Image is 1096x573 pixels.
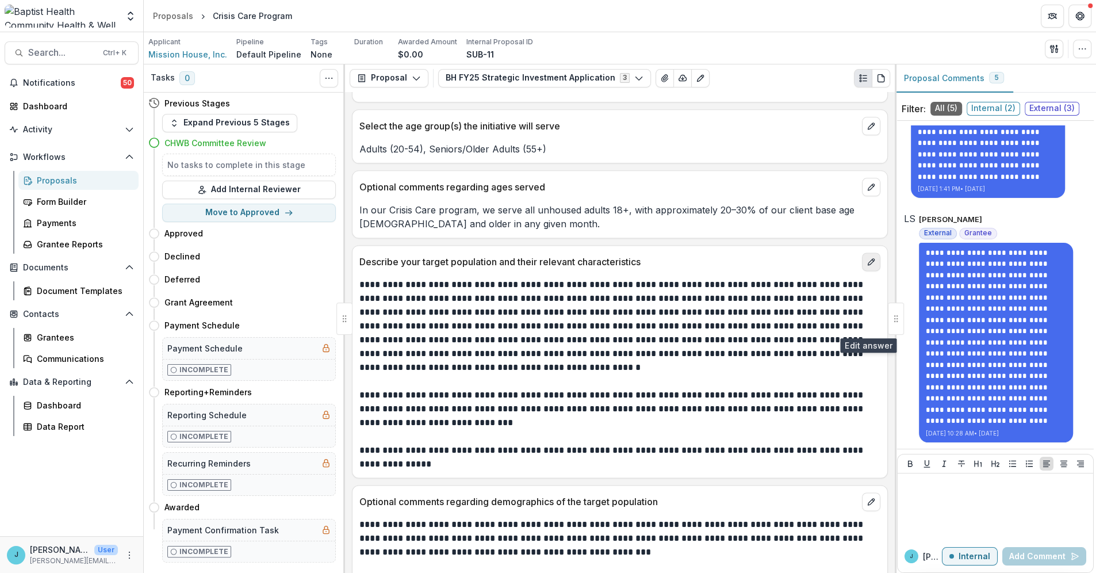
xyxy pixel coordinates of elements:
button: Ordered List [1022,457,1036,471]
p: [PERSON_NAME] [919,214,982,226]
p: User [94,545,118,555]
button: edit [862,178,880,196]
p: [DATE] 1:41 PM • [DATE] [918,185,1058,193]
button: PDF view [872,69,890,87]
p: None [311,48,332,60]
img: Baptist Health Community Health & Well Being logo [5,5,118,28]
button: Open Activity [5,120,139,139]
button: Proposal Comments [895,64,1013,93]
div: Communications [37,353,129,365]
h4: Awarded [164,501,200,513]
div: Proposals [153,10,193,22]
button: Move to Approved [162,204,336,222]
p: Incomplete [179,480,228,490]
button: Notifications50 [5,74,139,92]
button: Search... [5,41,139,64]
button: Expand Previous 5 Stages [162,114,297,132]
button: Italicize [937,457,951,471]
button: Proposal [350,69,428,87]
button: Underline [920,457,934,471]
button: Open Data & Reporting [5,373,139,391]
button: Edit as form [691,69,710,87]
div: Jennifer [14,551,18,559]
button: Align Center [1057,457,1071,471]
a: Grantees [18,328,139,347]
div: Jennifer [910,553,913,559]
h5: Reporting Schedule [167,409,247,421]
p: [DATE] 10:28 AM • [DATE] [926,429,1066,438]
p: Optional comments regarding ages served [359,180,857,194]
button: Partners [1041,5,1064,28]
p: SUB-11 [466,48,494,60]
span: Documents [23,263,120,273]
div: Grantee Reports [37,238,129,250]
span: Notifications [23,78,121,88]
button: Heading 1 [971,457,985,471]
div: Grantees [37,331,129,343]
span: External ( 3 ) [1025,102,1079,116]
p: Adults (20-54), Seniors/Older Adults (55+) [359,142,880,156]
span: Activity [23,125,120,135]
p: Applicant [148,37,181,47]
p: In our Crisis Care program, we serve all unhoused adults 18+, with approximately 20–30% of our cl... [359,203,880,231]
h4: Declined [164,250,200,262]
a: Document Templates [18,281,139,300]
button: Add Comment [1002,547,1086,566]
div: Ctrl + K [101,47,129,59]
h4: Grant Agreement [164,296,233,308]
span: Internal ( 2 ) [967,102,1020,116]
p: Incomplete [179,365,228,375]
a: Proposals [148,7,198,24]
button: edit [862,117,880,135]
h5: Payment Confirmation Task [167,524,279,536]
button: View Attached Files [656,69,674,87]
button: Get Help [1068,5,1091,28]
span: Search... [28,47,96,58]
a: Grantee Reports [18,235,139,254]
button: Add Internal Reviewer [162,181,336,199]
div: Form Builder [37,196,129,208]
p: Internal [959,552,990,561]
span: All ( 5 ) [930,102,962,116]
a: Proposals [18,171,139,190]
button: Open Workflows [5,148,139,166]
div: Dashboard [23,100,129,112]
div: Dashboard [37,399,129,411]
div: Document Templates [37,285,129,297]
button: edit [862,492,880,511]
span: External [924,229,952,237]
h5: Recurring Reminders [167,457,251,469]
button: Open Contacts [5,305,139,323]
nav: breadcrumb [148,7,297,24]
p: Pipeline [236,37,264,47]
a: Data Report [18,417,139,436]
p: Filter: [902,102,926,116]
button: Plaintext view [854,69,872,87]
div: Crisis Care Program [213,10,292,22]
span: 0 [179,71,195,85]
div: Payments [37,217,129,229]
p: Incomplete [179,547,228,557]
span: Grantee [964,229,992,237]
span: Mission House, Inc. [148,48,227,60]
span: Data & Reporting [23,377,120,387]
button: Bold [903,457,917,471]
a: Payments [18,213,139,232]
span: 5 [994,74,999,82]
span: Workflows [23,152,120,162]
button: Bullet List [1006,457,1020,471]
button: Heading 2 [988,457,1002,471]
h5: No tasks to complete in this stage [167,159,331,171]
p: Internal Proposal ID [466,37,533,47]
p: [PERSON_NAME] [923,551,942,563]
button: Align Left [1040,457,1053,471]
button: edit [862,253,880,271]
p: Tags [311,37,328,47]
span: 50 [121,77,134,89]
button: Open entity switcher [122,5,139,28]
h5: Payment Schedule [167,342,243,354]
h4: Previous Stages [164,97,230,109]
p: Duration [354,37,383,47]
p: $0.00 [398,48,423,60]
p: Awarded Amount [398,37,457,47]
